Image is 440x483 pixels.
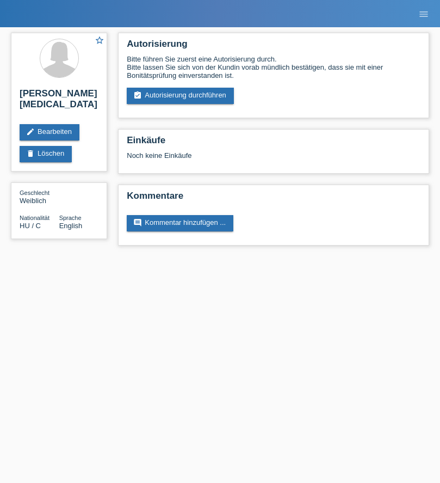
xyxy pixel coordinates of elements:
[133,218,142,227] i: comment
[418,9,429,20] i: menu
[95,35,104,45] i: star_border
[127,39,420,55] h2: Autorisierung
[26,127,35,136] i: edit
[127,88,234,104] a: assignment_turned_inAutorisierung durchführen
[127,135,420,151] h2: Einkäufe
[26,149,35,158] i: delete
[20,215,49,221] span: Nationalität
[127,191,420,207] h2: Kommentare
[127,151,420,168] div: Noch keine Einkäufe
[20,146,72,162] a: deleteLöschen
[127,55,420,80] div: Bitte führen Sie zuerst eine Autorisierung durch. Bitte lassen Sie sich von der Kundin vorab münd...
[133,91,142,100] i: assignment_turned_in
[95,35,104,47] a: star_border
[20,88,98,115] h2: [PERSON_NAME][MEDICAL_DATA]
[20,189,49,196] span: Geschlecht
[59,215,82,221] span: Sprache
[20,124,79,140] a: editBearbeiten
[59,222,83,230] span: English
[413,10,435,17] a: menu
[20,188,59,205] div: Weiblich
[127,215,233,231] a: commentKommentar hinzufügen ...
[20,222,41,230] span: Ungarn / C / 11.11.2020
